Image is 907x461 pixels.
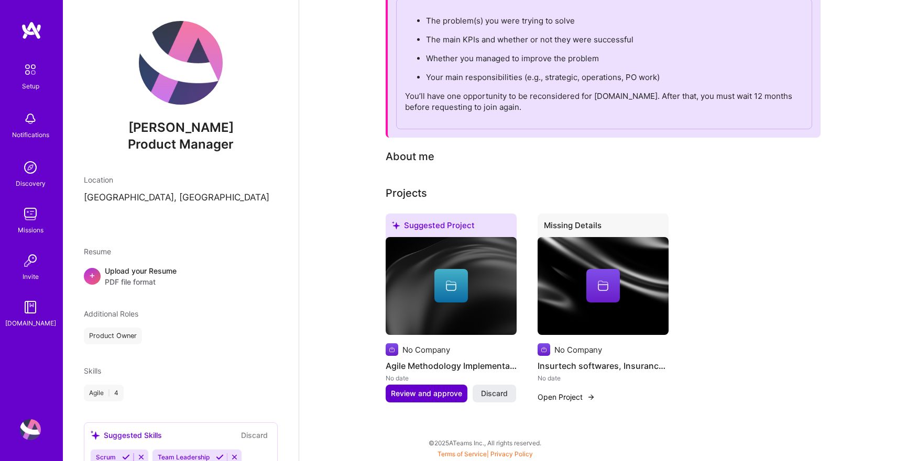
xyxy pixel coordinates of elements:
img: cover [538,237,669,335]
div: No date [538,373,669,384]
span: Additional Roles [84,309,138,318]
div: Missions [18,224,43,235]
img: cover [386,237,517,335]
span: + [89,269,95,280]
i: Reject [231,453,238,461]
a: Terms of Service [438,450,487,458]
div: Projects [386,185,427,201]
div: Product Owner [84,328,142,344]
i: icon SuggestedTeams [91,431,100,440]
img: Invite [20,250,41,271]
div: Location [84,174,278,185]
i: icon SuggestedTeams [392,221,400,229]
img: logo [21,21,42,40]
img: guide book [20,297,41,318]
img: Company logo [386,343,398,356]
div: About me [386,149,434,164]
span: | [108,389,110,397]
i: Accept [122,453,130,461]
div: Missing Details [538,213,669,241]
span: Resume [84,247,111,256]
div: Suggested Project [386,213,517,241]
img: bell [20,108,41,129]
div: No Company [554,344,602,355]
span: Scrum [96,453,116,461]
div: Upload your Resume [105,265,177,287]
p: The problem(s) you were trying to solve [426,15,803,26]
span: Discard [481,388,508,399]
i: Reject [137,453,145,461]
div: +Upload your ResumePDF file format [84,265,278,287]
div: Discovery [16,178,46,189]
div: No Company [402,344,450,355]
img: User Avatar [139,21,223,105]
div: © 2025 ATeams Inc., All rights reserved. [63,430,907,456]
div: Setup [22,81,39,92]
span: Product Manager [128,137,234,152]
span: | [438,450,533,458]
button: Discard [473,385,516,402]
div: Suggested Skills [91,430,162,441]
span: Team Leadership [158,453,210,461]
p: Your main responsibilities (e.g., strategic, operations, PO work) [426,72,803,83]
img: User Avatar [20,419,41,440]
span: Skills [84,366,101,375]
button: Review and approve [386,385,467,402]
div: No date [386,373,517,384]
img: teamwork [20,204,41,224]
h4: Insurtech softwares, Insurance software, Sales softwares [538,359,669,373]
div: Invite [23,271,39,282]
button: Discard [238,429,271,441]
div: Agile 4 [84,385,124,401]
img: setup [19,59,41,81]
img: Company logo [538,343,550,356]
p: Whether you managed to improve the problem [426,53,803,64]
p: [GEOGRAPHIC_DATA], [GEOGRAPHIC_DATA] [84,192,278,204]
span: [PERSON_NAME] [84,120,278,136]
p: The main KPIs and whether or not they were successful [426,34,803,45]
span: PDF file format [105,276,177,287]
a: Privacy Policy [490,450,533,458]
div: Notifications [12,129,49,140]
span: Review and approve [391,388,462,399]
img: arrow-right [587,393,595,401]
p: You’ll have one opportunity to be reconsidered for [DOMAIN_NAME]. After that, you must wait 12 mo... [405,91,803,113]
button: Open Project [538,391,595,402]
h4: Agile Methodology Implementation [386,359,517,373]
img: discovery [20,157,41,178]
a: User Avatar [17,419,43,440]
i: Accept [216,453,224,461]
div: [DOMAIN_NAME] [5,318,56,329]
